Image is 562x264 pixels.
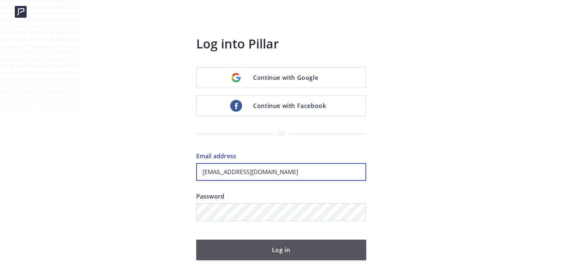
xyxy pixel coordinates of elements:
span: or [273,126,289,142]
img: logo [15,6,27,18]
button: Log in [196,240,366,260]
label: Email address [196,152,366,163]
a: Continue with Google [196,67,366,88]
h3: Log into Pillar [196,35,366,53]
input: johndoe@realestate.com [196,163,366,181]
a: Continue with Facebook [196,95,366,116]
label: Password [196,192,366,203]
iframe: Drift Widget Chat Controller [525,227,553,255]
